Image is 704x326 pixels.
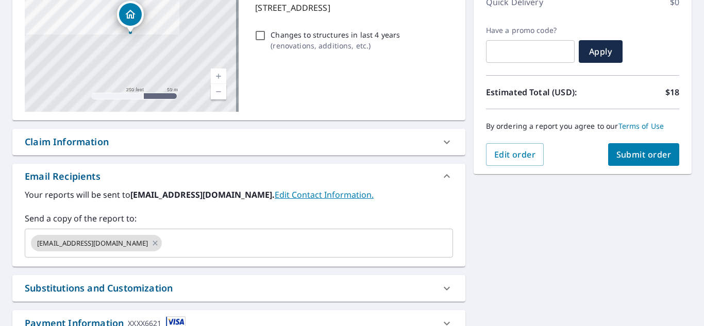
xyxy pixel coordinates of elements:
[12,275,465,301] div: Substitutions and Customization
[31,238,154,248] span: [EMAIL_ADDRESS][DOMAIN_NAME]
[31,235,162,251] div: [EMAIL_ADDRESS][DOMAIN_NAME]
[486,143,544,166] button: Edit order
[12,129,465,155] div: Claim Information
[587,46,614,57] span: Apply
[271,40,400,51] p: ( renovations, additions, etc. )
[271,29,400,40] p: Changes to structures in last 4 years
[494,149,536,160] span: Edit order
[117,1,144,33] div: Dropped pin, building 1, Residential property, 133 KILDARE AVE W WINNIPEG MB R2C2A8
[608,143,680,166] button: Submit order
[25,135,109,149] div: Claim Information
[25,212,453,225] label: Send a copy of the report to:
[211,84,226,99] a: Current Level 17, Zoom Out
[579,40,623,63] button: Apply
[12,164,465,188] div: Email Recipients
[130,189,275,200] b: [EMAIL_ADDRESS][DOMAIN_NAME].
[255,2,448,14] p: [STREET_ADDRESS]
[665,86,679,98] p: $18
[486,26,575,35] label: Have a promo code?
[25,188,453,201] label: Your reports will be sent to
[275,189,374,200] a: EditContactInfo
[618,121,664,131] a: Terms of Use
[616,149,672,160] span: Submit order
[486,86,583,98] p: Estimated Total (USD):
[486,122,679,131] p: By ordering a report you agree to our
[25,169,100,183] div: Email Recipients
[25,281,173,295] div: Substitutions and Customization
[211,68,226,84] a: Current Level 17, Zoom In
